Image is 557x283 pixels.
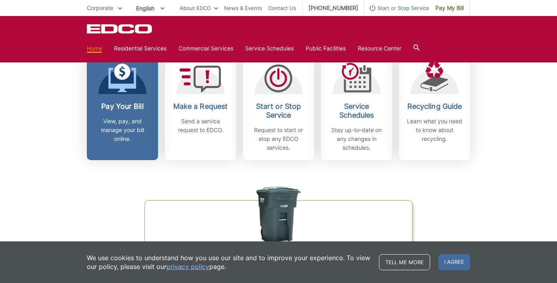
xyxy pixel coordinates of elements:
a: Home [87,44,102,53]
h2: Start or Stop Service [249,102,308,120]
span: Corporate [87,4,113,11]
a: Pay Your Bill View, pay, and manage your bill online. [87,54,158,160]
span: Pay My Bill [435,4,464,12]
a: Public Facilities [306,44,346,53]
a: Commercial Services [178,44,233,53]
a: Resource Center [358,44,401,53]
a: Residential Services [114,44,166,53]
span: English [130,2,170,15]
a: Tell me more [379,254,430,270]
p: Request to start or stop any EDCO services. [249,126,308,152]
h2: Pay Your Bill [93,102,152,111]
p: We use cookies to understand how you use our site and to improve your experience. To view our pol... [87,253,371,271]
a: News & Events [224,4,262,12]
a: About EDCO [180,4,218,12]
h2: Service Schedules [327,102,386,120]
h2: Make a Request [171,102,230,111]
p: Learn what you need to know about recycling. [405,117,464,143]
a: Service Schedules [245,44,294,53]
a: EDCD logo. Return to the homepage. [87,24,153,34]
p: Send a service request to EDCO. [171,117,230,134]
a: privacy policy [166,262,209,271]
p: Stay up-to-date on any changes in schedules. [327,126,386,152]
h2: Recycling Guide [405,102,464,111]
p: View, pay, and manage your bill online. [93,117,152,143]
span: I agree [438,254,470,270]
a: Recycling Guide Learn what you need to know about recycling. [399,54,470,160]
a: Service Schedules Stay up-to-date on any changes in schedules. [321,54,392,160]
a: Contact Us [268,4,296,12]
a: Make a Request Send a service request to EDCO. [165,54,236,160]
